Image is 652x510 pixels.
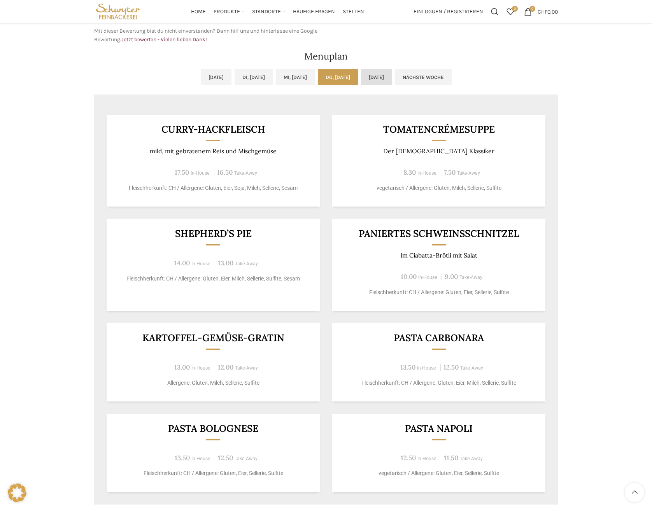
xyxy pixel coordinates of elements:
[625,483,644,502] a: Scroll to top button
[116,124,310,134] h3: Curry-Hackfleisch
[217,168,233,177] span: 16.50
[116,229,310,238] h3: Shepherd’s Pie
[174,259,190,267] span: 14.00
[94,27,322,44] p: Mit dieser Bewertung bist du nicht einverstanden? Dann hilf uns und hinterlasse eine Google Bewer...
[191,261,210,266] span: In-House
[444,168,456,177] span: 7.50
[342,288,536,296] p: Fleischherkunft: CH / Allergene: Gluten, Eier, Sellerie, Sulfite
[343,4,364,19] a: Stellen
[252,4,285,19] a: Standorte
[214,8,240,16] span: Produkte
[444,454,458,462] span: 11.50
[342,379,536,387] p: Fleischherkunft: CH / Allergene: Gluten, Eier, Milch, Sellerie, Sulfite
[218,363,233,372] span: 12.00
[343,8,364,16] span: Stellen
[395,69,452,85] a: Nächste Woche
[403,168,416,177] span: 8.30
[342,229,536,238] h3: Paniertes Schweinsschnitzel
[400,363,415,372] span: 13.50
[121,36,207,43] a: Jetzt bewerten - Vielen lieben Dank!
[218,454,233,462] span: 12.50
[443,363,459,372] span: 12.50
[417,170,436,176] span: In-House
[191,456,210,461] span: In-House
[342,333,536,343] h3: Pasta Carbonara
[457,170,480,176] span: Take-Away
[94,52,558,61] h2: Menuplan
[252,8,281,16] span: Standorte
[342,424,536,433] h3: Pasta Napoli
[116,184,310,192] p: Fleischherkunft: CH / Allergene: Gluten, Eier, Soja, Milch, Sellerie, Sesam
[538,8,558,15] bdi: 0.00
[487,4,503,19] a: Suchen
[116,379,310,387] p: Allergene: Gluten, Milch, Sellerie, Sulfite
[175,454,190,462] span: 13.50
[417,456,436,461] span: In-House
[218,259,233,267] span: 13.00
[293,4,335,19] a: Häufige Fragen
[410,4,487,19] a: Einloggen / Registrieren
[503,4,518,19] div: Meine Wunschliste
[293,8,335,16] span: Häufige Fragen
[342,147,536,155] p: Der [DEMOGRAPHIC_DATA] Klassiker
[116,275,310,283] p: Fleischherkunft: CH / Allergene: Gluten, Eier, Milch, Sellerie, Sulfite, Sesam
[174,363,190,372] span: 13.00
[235,365,258,371] span: Take-Away
[445,272,458,281] span: 9.00
[342,184,536,192] p: vegetarisch / Allergene: Gluten, Milch, Sellerie, Sulfite
[414,9,483,14] span: Einloggen / Registrieren
[318,69,358,85] a: Do, [DATE]
[191,170,210,176] span: In-House
[191,8,206,16] span: Home
[94,8,142,14] a: Site logo
[235,69,273,85] a: Di, [DATE]
[146,4,410,19] div: Main navigation
[401,454,416,462] span: 12.50
[342,469,536,477] p: vegetarisch / Allergene: Gluten, Eier, Sellerie, Sulfite
[235,261,258,266] span: Take-Away
[276,69,315,85] a: Mi, [DATE]
[538,8,547,15] span: CHF
[234,170,257,176] span: Take-Away
[201,69,231,85] a: [DATE]
[116,424,310,433] h3: Pasta Bolognese
[401,272,417,281] span: 10.00
[214,4,244,19] a: Produkte
[361,69,392,85] a: [DATE]
[503,4,518,19] a: 0
[460,456,483,461] span: Take-Away
[520,4,562,19] a: 0 CHF0.00
[417,365,436,371] span: In-House
[512,6,518,12] span: 0
[175,168,189,177] span: 17.50
[116,469,310,477] p: Fleischherkunft: CH / Allergene: Gluten, Eier, Sellerie, Sulfite
[342,124,536,134] h3: Tomatencrémesuppe
[342,252,536,259] p: im Ciabatta-Brötli mit Salat
[529,6,535,12] span: 0
[116,333,310,343] h3: Kartoffel-Gemüse-Gratin
[191,4,206,19] a: Home
[460,365,483,371] span: Take-Away
[116,147,310,155] p: mild, mit gebratenem Reis und Mischgemüse
[235,456,258,461] span: Take-Away
[191,365,210,371] span: In-House
[418,275,437,280] span: In-House
[459,275,482,280] span: Take-Away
